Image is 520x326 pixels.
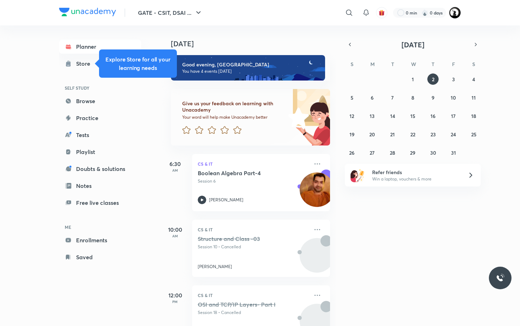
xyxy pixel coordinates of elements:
h6: Give us your feedback on learning with Unacademy [182,100,285,113]
p: You have 4 events [DATE] [182,69,319,74]
a: Free live classes [59,196,141,210]
button: October 11, 2025 [468,92,479,103]
p: Your word will help make Unacademy better [182,114,285,120]
p: AM [161,168,189,172]
p: Session 6 [198,178,309,184]
button: October 22, 2025 [407,129,418,140]
button: October 25, 2025 [468,129,479,140]
button: October 31, 2025 [448,147,459,158]
p: CS & IT [198,225,309,234]
button: October 16, 2025 [427,110,439,121]
a: Notes [59,179,141,193]
button: October 20, 2025 [366,129,378,140]
img: avatar [379,10,385,16]
abbr: October 4, 2025 [472,76,475,83]
abbr: October 1, 2025 [412,76,414,83]
abbr: October 22, 2025 [410,131,415,138]
abbr: October 31, 2025 [451,149,456,156]
div: Store [76,59,94,68]
h6: Good evening, [GEOGRAPHIC_DATA] [182,61,319,68]
button: October 9, 2025 [427,92,439,103]
img: AMAN SHARMA [449,7,461,19]
a: Company Logo [59,8,116,18]
button: October 4, 2025 [468,73,479,85]
h5: 6:30 [161,160,189,168]
abbr: October 28, 2025 [390,149,395,156]
abbr: October 13, 2025 [370,113,375,119]
abbr: October 20, 2025 [369,131,375,138]
button: October 19, 2025 [346,129,358,140]
abbr: October 25, 2025 [471,131,476,138]
button: October 10, 2025 [448,92,459,103]
abbr: October 2, 2025 [432,76,434,83]
button: October 1, 2025 [407,73,418,85]
a: Enrollments [59,233,141,247]
img: evening [171,55,325,81]
abbr: October 24, 2025 [451,131,456,138]
button: October 15, 2025 [407,110,418,121]
button: October 2, 2025 [427,73,439,85]
abbr: Wednesday [411,61,416,67]
h5: Structure and Class -03 [198,235,286,242]
abbr: October 16, 2025 [431,113,435,119]
img: streak [421,9,428,16]
p: Session 18 • Cancelled [198,309,309,316]
a: Playlist [59,145,141,159]
abbr: October 8, 2025 [411,94,414,101]
button: avatar [376,7,387,18]
button: October 12, 2025 [346,110,358,121]
p: CS & IT [198,291,309,300]
button: October 26, 2025 [346,147,358,158]
button: October 27, 2025 [366,147,378,158]
button: October 13, 2025 [366,110,378,121]
p: PM [161,300,189,304]
abbr: October 7, 2025 [391,94,394,101]
abbr: October 5, 2025 [351,94,353,101]
abbr: October 19, 2025 [349,131,354,138]
p: CS & IT [198,160,309,168]
a: Tests [59,128,141,142]
abbr: October 23, 2025 [431,131,436,138]
abbr: October 29, 2025 [410,149,415,156]
a: Store [59,57,141,71]
abbr: Monday [370,61,375,67]
img: ttu [496,274,504,282]
abbr: October 15, 2025 [410,113,415,119]
img: referral [351,168,365,182]
abbr: October 10, 2025 [451,94,456,101]
abbr: Saturday [472,61,475,67]
button: October 21, 2025 [387,129,398,140]
h5: Boolean Algebra Part-4 [198,170,286,177]
abbr: October 18, 2025 [471,113,476,119]
abbr: October 6, 2025 [371,94,374,101]
a: Browse [59,94,141,108]
abbr: Thursday [432,61,434,67]
button: October 24, 2025 [448,129,459,140]
abbr: Friday [452,61,455,67]
p: Win a laptop, vouchers & more [372,176,459,182]
abbr: October 11, 2025 [472,94,476,101]
span: [DATE] [401,40,424,49]
button: October 30, 2025 [427,147,439,158]
a: Saved [59,250,141,264]
h5: 12:00 [161,291,189,300]
abbr: October 3, 2025 [452,76,455,83]
button: October 5, 2025 [346,92,358,103]
abbr: October 9, 2025 [432,94,434,101]
h6: ME [59,221,141,233]
button: October 8, 2025 [407,92,418,103]
h5: OSI and TCP/IP Layers- Part I [198,301,286,308]
abbr: Tuesday [391,61,394,67]
p: AM [161,234,189,238]
abbr: October 30, 2025 [430,149,436,156]
p: Session 10 • Cancelled [198,244,309,250]
p: [PERSON_NAME] [209,197,243,203]
button: October 29, 2025 [407,147,418,158]
button: October 14, 2025 [387,110,398,121]
button: October 18, 2025 [468,110,479,121]
button: October 28, 2025 [387,147,398,158]
h6: Refer friends [372,168,459,176]
img: Company Logo [59,8,116,16]
h6: SELF STUDY [59,82,141,94]
button: October 17, 2025 [448,110,459,121]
